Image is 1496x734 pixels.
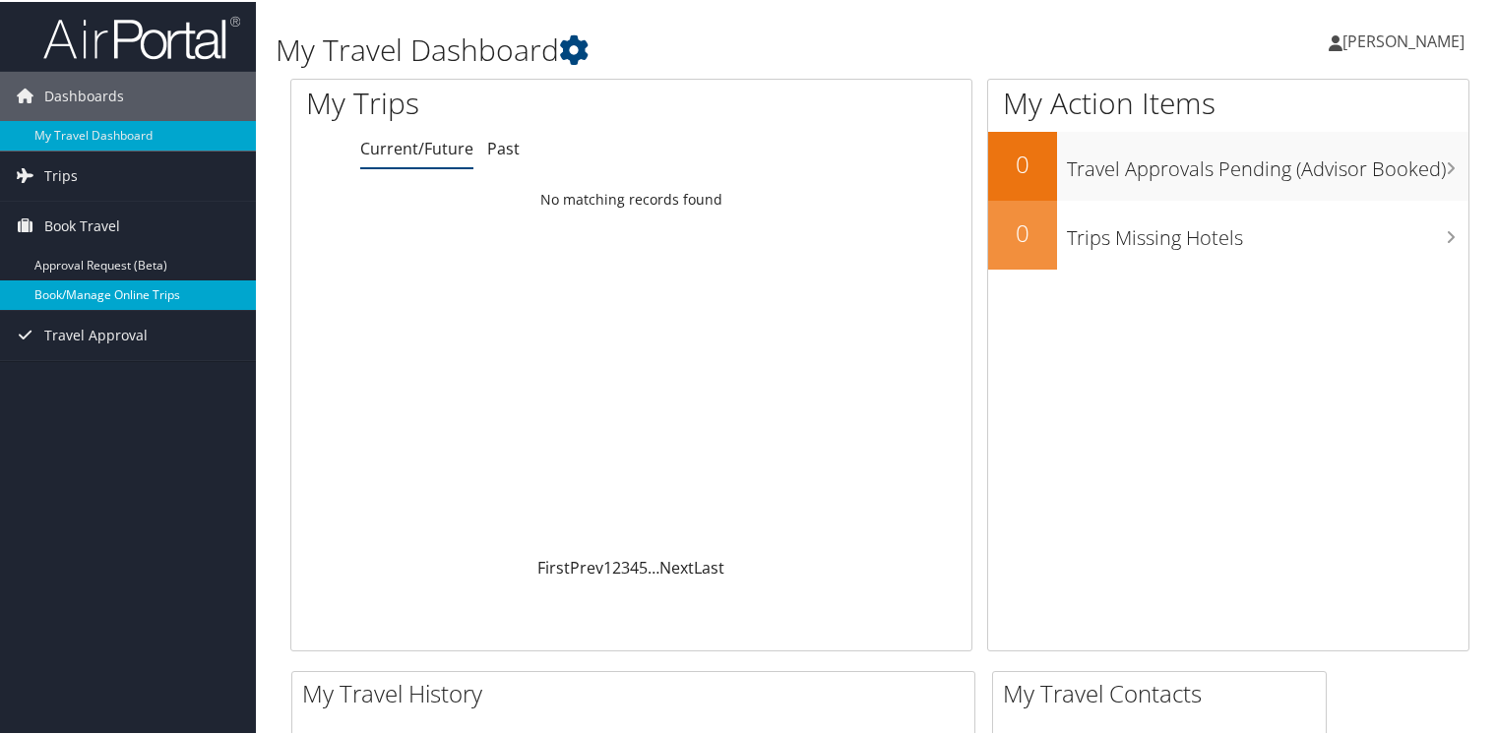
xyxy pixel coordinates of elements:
a: 2 [612,555,621,577]
span: Trips [44,150,78,199]
a: Current/Future [360,136,473,157]
a: 0Travel Approvals Pending (Advisor Booked) [988,130,1468,199]
a: Prev [570,555,603,577]
span: [PERSON_NAME] [1342,29,1465,50]
a: 5 [639,555,648,577]
a: 1 [603,555,612,577]
h2: My Travel Contacts [1003,675,1326,708]
span: … [648,555,659,577]
span: Book Travel [44,200,120,249]
a: Last [694,555,724,577]
a: Next [659,555,694,577]
h1: My Trips [306,81,673,122]
td: No matching records found [291,180,971,215]
h1: My Action Items [988,81,1468,122]
img: airportal-logo.png [43,13,240,59]
a: 4 [630,555,639,577]
a: [PERSON_NAME] [1329,10,1484,69]
h2: 0 [988,214,1057,248]
h2: 0 [988,146,1057,179]
span: Dashboards [44,70,124,119]
h3: Travel Approvals Pending (Advisor Booked) [1067,144,1468,181]
a: Past [487,136,520,157]
a: First [537,555,570,577]
h3: Trips Missing Hotels [1067,213,1468,250]
h1: My Travel Dashboard [276,28,1082,69]
span: Travel Approval [44,309,148,358]
a: 3 [621,555,630,577]
h2: My Travel History [302,675,974,708]
a: 0Trips Missing Hotels [988,199,1468,268]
